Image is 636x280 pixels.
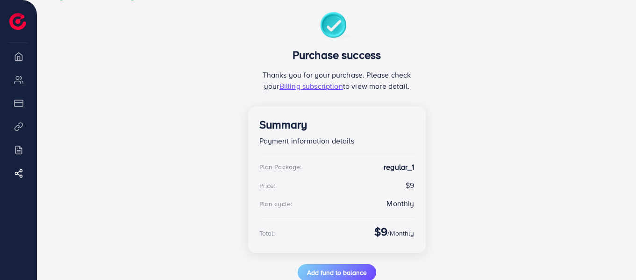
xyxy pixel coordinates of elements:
div: Plan Package: [259,162,302,172]
div: Price: [259,181,276,190]
img: logo [9,13,26,30]
h3: $9 [374,225,387,238]
div: $9 [259,180,414,191]
span: Add fund to balance [307,268,367,277]
img: success [320,12,353,41]
h3: Summary [259,118,414,131]
h3: Purchase success [259,48,414,62]
div: Plan cycle: [259,199,293,208]
p: Thanks you for your purchase. Please check your to view more detail. [259,69,414,92]
iframe: Chat [596,238,629,273]
div: / [374,225,414,242]
p: Payment information details [259,135,414,146]
span: Monthly [390,229,414,238]
span: Billing subscription [279,81,343,91]
div: Monthly [386,198,414,209]
strong: regular_1 [384,162,414,172]
div: Total: [259,229,275,238]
